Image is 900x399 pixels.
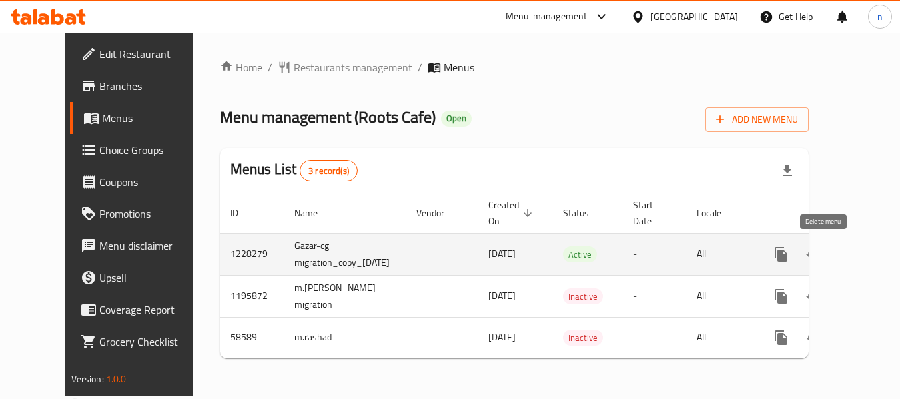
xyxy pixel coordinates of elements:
td: All [686,275,755,317]
span: Menu disclaimer [99,238,205,254]
a: Home [220,59,262,75]
span: [DATE] [488,328,516,346]
span: 3 record(s) [300,165,357,177]
button: Change Status [797,280,829,312]
td: m.rashad [284,317,406,358]
a: Coverage Report [70,294,215,326]
td: Gazar-cg migration_copy_[DATE] [284,233,406,275]
span: Active [563,247,597,262]
span: Name [294,205,335,221]
span: ID [230,205,256,221]
td: - [622,275,686,317]
td: - [622,317,686,358]
button: Add New Menu [705,107,809,132]
li: / [418,59,422,75]
span: Grocery Checklist [99,334,205,350]
button: more [765,322,797,354]
a: Menus [70,102,215,134]
span: Start Date [633,197,670,229]
a: Branches [70,70,215,102]
span: Vendor [416,205,462,221]
div: Export file [771,155,803,187]
span: 1.0.0 [106,370,127,388]
td: 1195872 [220,275,284,317]
a: Upsell [70,262,215,294]
h2: Menus List [230,159,358,181]
span: [DATE] [488,245,516,262]
button: more [765,280,797,312]
a: Choice Groups [70,134,215,166]
span: Inactive [563,330,603,346]
span: Locale [697,205,739,221]
button: Change Status [797,322,829,354]
td: - [622,233,686,275]
a: Coupons [70,166,215,198]
td: 58589 [220,317,284,358]
span: n [877,9,883,24]
span: Branches [99,78,205,94]
span: Choice Groups [99,142,205,158]
a: Restaurants management [278,59,412,75]
span: Created On [488,197,536,229]
span: Status [563,205,606,221]
li: / [268,59,272,75]
span: Restaurants management [294,59,412,75]
nav: breadcrumb [220,59,809,75]
a: Promotions [70,198,215,230]
span: Menu management ( Roots Cafe ) [220,102,436,132]
span: Coverage Report [99,302,205,318]
button: more [765,238,797,270]
a: Edit Restaurant [70,38,215,70]
a: Menu disclaimer [70,230,215,262]
span: [DATE] [488,287,516,304]
span: Add New Menu [716,111,798,128]
td: m.[PERSON_NAME] migration [284,275,406,317]
a: Grocery Checklist [70,326,215,358]
td: 1228279 [220,233,284,275]
div: [GEOGRAPHIC_DATA] [650,9,738,24]
div: Menu-management [506,9,588,25]
span: Coupons [99,174,205,190]
div: Open [441,111,472,127]
div: Total records count [300,160,358,181]
div: Inactive [563,330,603,346]
span: Open [441,113,472,124]
span: Menus [102,110,205,126]
span: Upsell [99,270,205,286]
span: Promotions [99,206,205,222]
span: Version: [71,370,104,388]
span: Menus [444,59,474,75]
td: All [686,317,755,358]
span: Inactive [563,289,603,304]
span: Edit Restaurant [99,46,205,62]
td: All [686,233,755,275]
